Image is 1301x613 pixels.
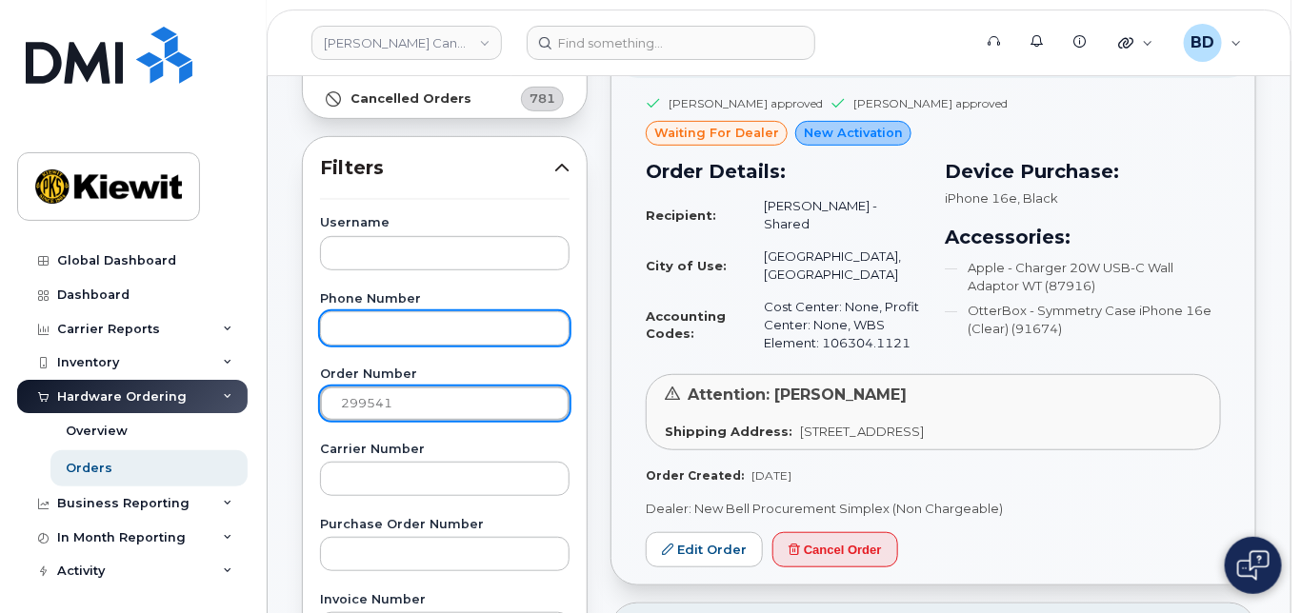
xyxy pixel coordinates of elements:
input: Find something... [527,26,815,60]
label: Invoice Number [320,594,570,606]
div: [PERSON_NAME] approved [669,95,823,111]
span: [STREET_ADDRESS] [800,424,924,439]
strong: Accounting Codes: [646,308,726,342]
li: Apple - Charger 20W USB-C Wall Adaptor WT (87916) [945,259,1221,294]
span: Attention: [PERSON_NAME] [688,386,907,404]
label: Carrier Number [320,444,570,456]
label: Username [320,217,570,229]
li: OtterBox - Symmetry Case iPhone 16e (Clear) (91674) [945,302,1221,337]
span: New Activation [804,124,903,142]
a: Edit Order [646,532,763,567]
span: BD [1191,31,1214,54]
div: [PERSON_NAME] approved [853,95,1008,111]
h3: Order Details: [646,157,922,186]
span: waiting for dealer [654,124,779,142]
strong: Cancelled Orders [350,91,471,107]
h3: Accessories: [945,223,1221,251]
span: [DATE] [751,468,791,483]
a: Kiewit Canada Inc [311,26,502,60]
span: , Black [1017,190,1058,206]
strong: Shipping Address: [665,424,792,439]
label: Phone Number [320,293,570,306]
a: Cancelled Orders781 [303,80,587,118]
strong: Recipient: [646,208,716,223]
div: Barbara Dye [1171,24,1255,62]
button: Cancel Order [772,532,898,567]
td: Cost Center: None, Profit Center: None, WBS Element: 106304.1121 [747,290,922,359]
span: Filters [320,154,554,182]
div: Quicklinks [1105,24,1167,62]
img: Open chat [1237,550,1270,581]
strong: Order Created: [646,468,744,483]
td: [GEOGRAPHIC_DATA], [GEOGRAPHIC_DATA] [747,240,922,290]
label: Purchase Order Number [320,519,570,531]
p: Dealer: New Bell Procurement Simplex (Non Chargeable) [646,500,1221,518]
strong: City of Use: [646,258,727,273]
label: Order Number [320,368,570,381]
h3: Device Purchase: [945,157,1221,186]
td: [PERSON_NAME] - Shared [747,189,922,240]
span: 781 [530,89,555,108]
span: iPhone 16e [945,190,1017,206]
